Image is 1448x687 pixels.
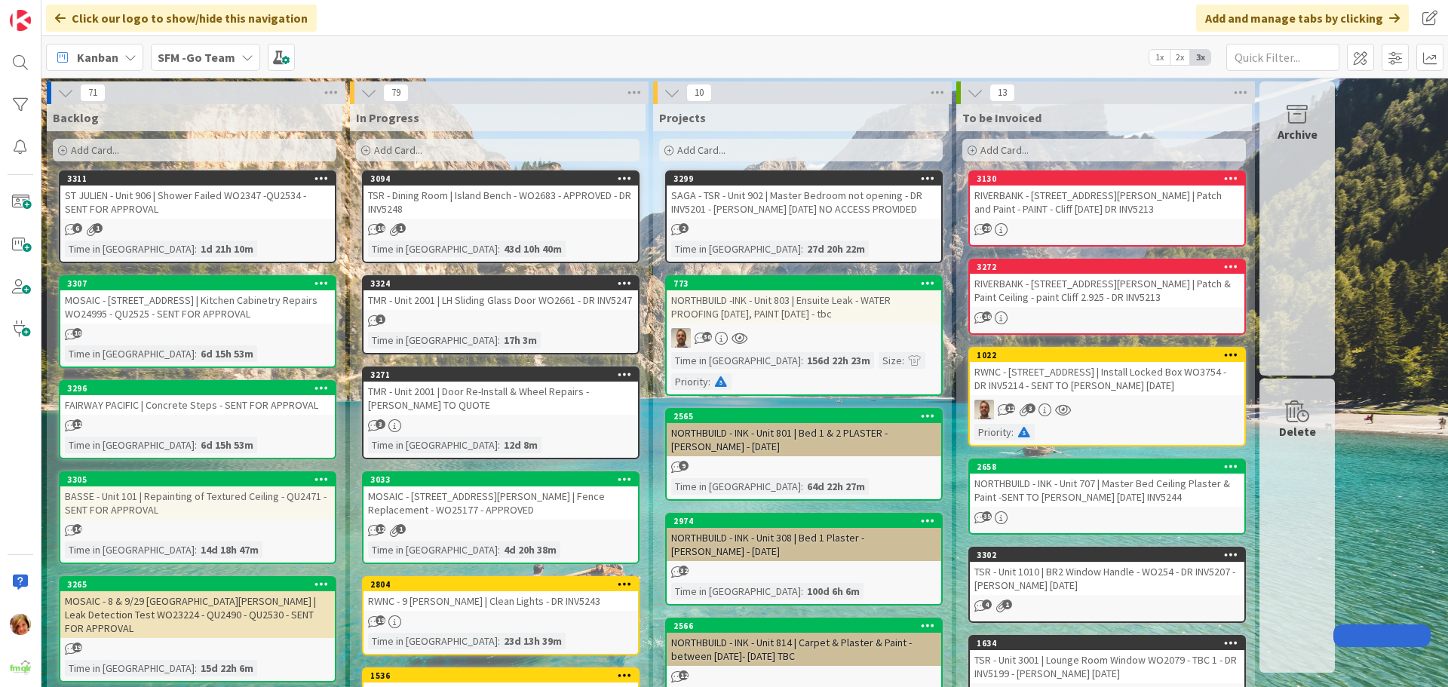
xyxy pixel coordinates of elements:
div: 3311ST JULIEN - Unit 906 | Shower Failed WO2347 -QU2534 - SENT FOR APPROVAL [60,172,335,219]
div: 12d 8m [500,437,541,453]
span: Add Card... [980,143,1029,157]
div: 3272RIVERBANK - [STREET_ADDRESS][PERSON_NAME] | Patch & Paint Ceiling - paint Cliff 2.925 - DR IN... [970,260,1244,307]
img: Visit kanbanzone.com [10,10,31,31]
div: 3271 [364,368,638,382]
div: 1022 [977,350,1244,360]
div: Click our logo to show/hide this navigation [46,5,317,32]
div: 3305BASSE - Unit 101 | Repainting of Textured Ceiling - QU2471 - SENT FOR APPROVAL [60,473,335,520]
div: SD [970,400,1244,419]
span: 12 [72,419,82,429]
div: ST JULIEN - Unit 906 | Shower Failed WO2347 -QU2534 - SENT FOR APPROVAL [60,186,335,219]
div: TMR - Unit 2001 | LH Sliding Glass Door WO2661 - DR INV5247 [364,290,638,310]
span: 29 [982,223,992,233]
div: 3271 [370,370,638,380]
div: 23d 13h 39m [500,633,566,649]
div: 3094 [370,173,638,184]
div: 2565NORTHBUILD - INK - Unit 801 | Bed 1 & 2 PLASTER - [PERSON_NAME] - [DATE] [667,409,941,456]
span: : [708,373,710,390]
span: 12 [376,524,385,534]
span: 71 [80,84,106,102]
div: 3307MOSAIC - [STREET_ADDRESS] | Kitchen Cabinetry Repairs WO24995 - QU2525 - SENT FOR APPROVAL [60,277,335,324]
div: 3324 [364,277,638,290]
div: 17h 3m [500,332,541,348]
div: 3311 [60,172,335,186]
a: 2658NORTHBUILD - INK - Unit 707 | Master Bed Ceiling Plaster & Paint -SENT TO [PERSON_NAME] [DATE... [968,459,1246,535]
div: 1536 [364,669,638,682]
div: 3265 [60,578,335,591]
div: 6d 15h 53m [197,345,257,362]
div: 3296 [67,383,335,394]
div: 27d 20h 22m [803,241,869,257]
span: : [498,541,500,558]
div: 1d 21h 10m [197,241,257,257]
div: 1022 [970,348,1244,362]
span: 16 [982,311,992,321]
div: Time in [GEOGRAPHIC_DATA] [671,583,801,600]
span: 3 [376,419,385,429]
span: Kanban [77,48,118,66]
div: TSR - Dining Room | Island Bench - WO2683 - APPROVED - DR INV5248 [364,186,638,219]
div: 3033 [364,473,638,486]
a: 3094TSR - Dining Room | Island Bench - WO2683 - APPROVED - DR INV5248Time in [GEOGRAPHIC_DATA]:43... [362,170,640,263]
img: KD [10,614,31,635]
span: 35 [982,511,992,521]
div: NORTHBUILD - INK - Unit 707 | Master Bed Ceiling Plaster & Paint -SENT TO [PERSON_NAME] [DATE] IN... [970,474,1244,507]
span: : [801,352,803,369]
div: 1634 [977,638,1244,649]
span: : [195,437,197,453]
a: 3271TMR - Unit 2001 | Door Re-Install & Wheel Repairs - [PERSON_NAME] TO QUOTETime in [GEOGRAPHIC... [362,367,640,459]
div: 2974NORTHBUILD - INK - Unit 308 | Bed 1 Plaster - [PERSON_NAME] - [DATE] [667,514,941,561]
div: 3311 [67,173,335,184]
div: 3305 [60,473,335,486]
img: SD [671,328,691,348]
span: 32 [679,566,689,575]
span: : [195,660,197,676]
a: 3272RIVERBANK - [STREET_ADDRESS][PERSON_NAME] | Patch & Paint Ceiling - paint Cliff 2.925 - DR IN... [968,259,1246,335]
div: 1634TSR - Unit 3001 | Lounge Room Window WO2079 - TBC 1 - DR INV5199 - [PERSON_NAME] [DATE] [970,636,1244,683]
span: : [498,633,500,649]
div: RWNC - 9 [PERSON_NAME] | Clean Lights - DR INV5243 [364,591,638,611]
div: 3130 [977,173,1244,184]
div: 3302 [977,550,1244,560]
div: 2974 [673,516,941,526]
span: 1 [376,314,385,324]
span: : [195,541,197,558]
span: Add Card... [374,143,422,157]
div: Time in [GEOGRAPHIC_DATA] [671,352,801,369]
div: SAGA - TSR - Unit 902 | Master Bedroom not opening - DR INV5201 - [PERSON_NAME] [DATE] NO ACCESS ... [667,186,941,219]
div: RIVERBANK - [STREET_ADDRESS][PERSON_NAME] | Patch and Paint - PAINT - Cliff [DATE] DR INV5213 [970,186,1244,219]
div: 3324TMR - Unit 2001 | LH Sliding Glass Door WO2661 - DR INV5247 [364,277,638,310]
div: 3271TMR - Unit 2001 | Door Re-Install & Wheel Repairs - [PERSON_NAME] TO QUOTE [364,368,638,415]
span: To be Invoiced [962,110,1042,125]
div: NORTHBUILD - INK - Unit 308 | Bed 1 Plaster - [PERSON_NAME] - [DATE] [667,528,941,561]
div: 3299SAGA - TSR - Unit 902 | Master Bedroom not opening - DR INV5201 - [PERSON_NAME] [DATE] NO ACC... [667,172,941,219]
div: Time in [GEOGRAPHIC_DATA] [65,241,195,257]
div: 6d 15h 53m [197,437,257,453]
a: 3296FAIRWAY PACIFIC | Concrete Steps - SENT FOR APPROVALTime in [GEOGRAPHIC_DATA]:6d 15h 53m [59,380,336,459]
div: 1536 [370,670,638,681]
div: Delete [1279,422,1316,440]
div: Time in [GEOGRAPHIC_DATA] [65,437,195,453]
a: 2974NORTHBUILD - INK - Unit 308 | Bed 1 Plaster - [PERSON_NAME] - [DATE]Time in [GEOGRAPHIC_DATA]... [665,513,943,606]
span: 2x [1170,50,1190,65]
span: Add Card... [677,143,726,157]
div: 2566NORTHBUILD - INK - Unit 814 | Carpet & Plaster & Paint - between [DATE]- [DATE] TBC [667,619,941,666]
div: TMR - Unit 2001 | Door Re-Install & Wheel Repairs - [PERSON_NAME] TO QUOTE [364,382,638,415]
div: Time in [GEOGRAPHIC_DATA] [368,241,498,257]
div: NORTHBUILD - INK - Unit 801 | Bed 1 & 2 PLASTER - [PERSON_NAME] - [DATE] [667,423,941,456]
div: BASSE - Unit 101 | Repainting of Textured Ceiling - QU2471 - SENT FOR APPROVAL [60,486,335,520]
span: Backlog [53,110,99,125]
a: 1022RWNC - [STREET_ADDRESS] | Install Locked Box WO3754 - DR INV5214 - SENT TO [PERSON_NAME] [DAT... [968,347,1246,446]
div: 2566 [667,619,941,633]
div: 3094TSR - Dining Room | Island Bench - WO2683 - APPROVED - DR INV5248 [364,172,638,219]
img: SD [974,400,994,419]
div: 773NORTHBUILD -INK - Unit 803 | Ensuite Leak - WATER PROOFING [DATE], PAINT [DATE] - tbc [667,277,941,324]
a: 3033MOSAIC - [STREET_ADDRESS][PERSON_NAME] | Fence Replacement - WO25177 - APPROVEDTime in [GEOGR... [362,471,640,564]
div: 3265MOSAIC - 8 & 9/29 [GEOGRAPHIC_DATA][PERSON_NAME] | Leak Detection Test WO23224 - QU2490 - QU2... [60,578,335,638]
div: 3305 [67,474,335,485]
div: 64d 22h 27m [803,478,869,495]
div: NORTHBUILD - INK - Unit 814 | Carpet & Plaster & Paint - between [DATE]- [DATE] TBC [667,633,941,666]
span: : [1011,424,1014,440]
div: Priority [974,424,1011,440]
div: 3299 [667,172,941,186]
